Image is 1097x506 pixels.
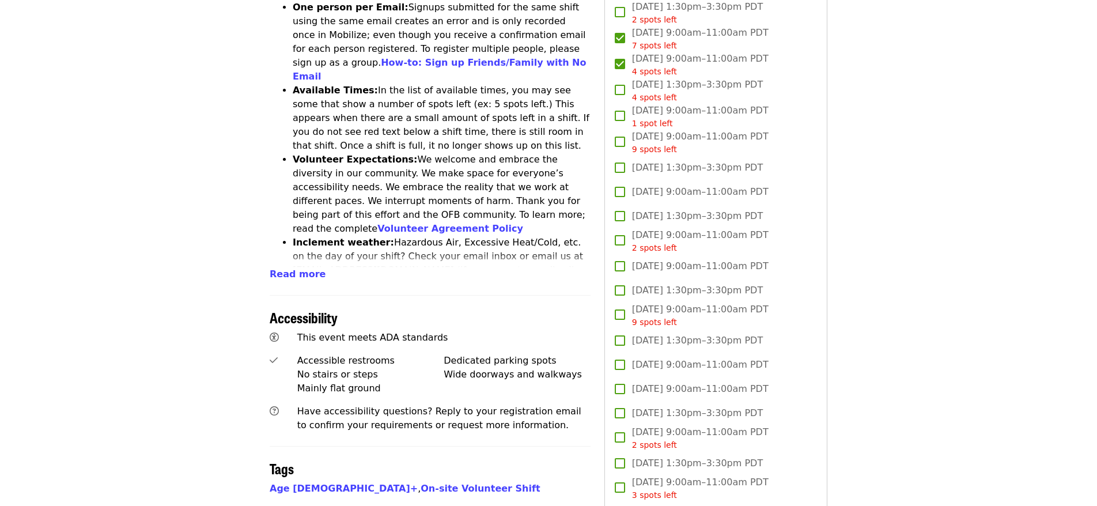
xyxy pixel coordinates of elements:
strong: Available Times: [293,85,378,96]
a: How-to: Sign up Friends/Family with No Email [293,57,587,82]
span: [DATE] 9:00am–11:00am PDT [632,358,769,372]
span: [DATE] 9:00am–11:00am PDT [632,382,769,396]
span: [DATE] 9:00am–11:00am PDT [632,104,769,130]
li: Signups submitted for the same shift using the same email creates an error and is only recorded o... [293,1,591,84]
span: 3 spots left [632,490,677,500]
strong: One person per Email: [293,2,408,13]
span: Accessibility [270,307,338,327]
div: Wide doorways and walkways [444,368,591,382]
span: [DATE] 9:00am–11:00am PDT [632,303,769,328]
a: Volunteer Agreement Policy [377,223,523,234]
span: [DATE] 1:30pm–3:30pm PDT [632,209,763,223]
span: 4 spots left [632,93,677,102]
span: [DATE] 9:00am–11:00am PDT [632,26,769,52]
span: 2 spots left [632,15,677,24]
div: Mainly flat ground [297,382,444,395]
span: 4 spots left [632,67,677,76]
span: [DATE] 9:00am–11:00am PDT [632,475,769,501]
span: 1 spot left [632,119,673,128]
span: , [270,483,421,494]
span: 9 spots left [632,145,677,154]
strong: Inclement weather: [293,237,394,248]
i: check icon [270,355,278,366]
span: Tags [270,458,294,478]
i: question-circle icon [270,406,279,417]
span: [DATE] 1:30pm–3:30pm PDT [632,78,763,104]
span: [DATE] 9:00am–11:00am PDT [632,425,769,451]
span: Read more [270,269,326,280]
span: This event meets ADA standards [297,332,448,343]
span: [DATE] 1:30pm–3:30pm PDT [632,334,763,348]
span: [DATE] 1:30pm–3:30pm PDT [632,406,763,420]
span: 2 spots left [632,440,677,450]
a: On-site Volunteer Shift [421,483,540,494]
span: [DATE] 1:30pm–3:30pm PDT [632,161,763,175]
span: 9 spots left [632,318,677,327]
li: In the list of available times, you may see some that show a number of spots left (ex: 5 spots le... [293,84,591,153]
span: [DATE] 1:30pm–3:30pm PDT [632,456,763,470]
div: Accessible restrooms [297,354,444,368]
span: [DATE] 9:00am–11:00am PDT [632,185,769,199]
i: universal-access icon [270,332,279,343]
li: We welcome and embrace the diversity in our community. We make space for everyone’s accessibility... [293,153,591,236]
span: [DATE] 9:00am–11:00am PDT [632,228,769,254]
button: Read more [270,267,326,281]
strong: Volunteer Expectations: [293,154,418,165]
li: Hazardous Air, Excessive Heat/Cold, etc. on the day of your shift? Check your email inbox or emai... [293,236,591,305]
div: Dedicated parking spots [444,354,591,368]
div: No stairs or steps [297,368,444,382]
a: Age [DEMOGRAPHIC_DATA]+ [270,483,418,494]
span: [DATE] 9:00am–11:00am PDT [632,52,769,78]
span: 7 spots left [632,41,677,50]
span: [DATE] 9:00am–11:00am PDT [632,130,769,156]
span: [DATE] 1:30pm–3:30pm PDT [632,284,763,297]
span: Have accessibility questions? Reply to your registration email to confirm your requirements or re... [297,406,581,431]
span: 2 spots left [632,243,677,252]
span: [DATE] 9:00am–11:00am PDT [632,259,769,273]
